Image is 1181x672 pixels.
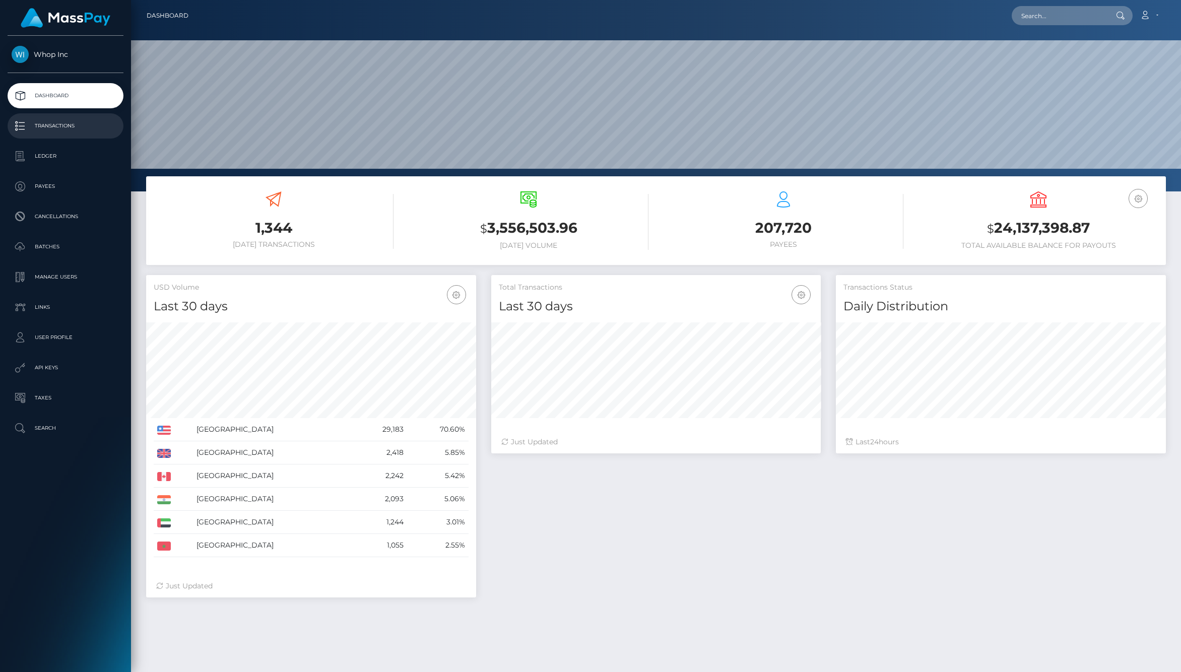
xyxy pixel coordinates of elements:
td: 1,244 [353,511,407,534]
h4: Last 30 days [154,298,469,315]
h4: Last 30 days [499,298,814,315]
a: Manage Users [8,264,123,290]
a: Batches [8,234,123,259]
td: 5.85% [407,441,469,464]
td: 2,093 [353,488,407,511]
a: Links [8,295,123,320]
img: AE.png [157,518,171,527]
td: [GEOGRAPHIC_DATA] [193,511,353,534]
div: Last hours [846,437,1156,447]
img: MA.png [157,542,171,551]
h6: [DATE] Volume [409,241,648,250]
td: 5.42% [407,464,469,488]
a: Cancellations [8,204,123,229]
td: 5.06% [407,488,469,511]
a: Ledger [8,144,123,169]
h3: 24,137,398.87 [918,218,1158,239]
p: Links [12,300,119,315]
td: [GEOGRAPHIC_DATA] [193,418,353,441]
h3: 1,344 [154,218,393,238]
h6: Payees [664,240,903,249]
p: Batches [12,239,119,254]
p: Transactions [12,118,119,133]
td: 1,055 [353,534,407,557]
p: User Profile [12,330,119,345]
a: Search [8,416,123,441]
img: GB.png [157,449,171,458]
p: Ledger [12,149,119,164]
p: Payees [12,179,119,194]
img: CA.png [157,472,171,481]
td: 29,183 [353,418,407,441]
td: 3.01% [407,511,469,534]
a: API Keys [8,355,123,380]
td: 2,418 [353,441,407,464]
a: User Profile [8,325,123,350]
td: [GEOGRAPHIC_DATA] [193,488,353,511]
td: 2,242 [353,464,407,488]
img: Whop Inc [12,46,29,63]
input: Search... [1012,6,1106,25]
td: 2.55% [407,534,469,557]
td: [GEOGRAPHIC_DATA] [193,464,353,488]
div: Just Updated [156,581,466,591]
div: Just Updated [501,437,811,447]
a: Dashboard [147,5,188,26]
span: 24 [870,437,879,446]
p: Manage Users [12,270,119,285]
p: Cancellations [12,209,119,224]
h5: Total Transactions [499,283,814,293]
h6: Total Available Balance for Payouts [918,241,1158,250]
p: Taxes [12,390,119,406]
h3: 3,556,503.96 [409,218,648,239]
h6: [DATE] Transactions [154,240,393,249]
p: Search [12,421,119,436]
p: API Keys [12,360,119,375]
a: Dashboard [8,83,123,108]
small: $ [987,222,994,236]
p: Dashboard [12,88,119,103]
h4: Daily Distribution [843,298,1158,315]
img: MassPay Logo [21,8,110,28]
a: Transactions [8,113,123,139]
span: Whop Inc [8,50,123,59]
img: IN.png [157,495,171,504]
td: [GEOGRAPHIC_DATA] [193,534,353,557]
h3: 207,720 [664,218,903,238]
small: $ [480,222,487,236]
a: Payees [8,174,123,199]
td: [GEOGRAPHIC_DATA] [193,441,353,464]
h5: USD Volume [154,283,469,293]
td: 70.60% [407,418,469,441]
a: Taxes [8,385,123,411]
img: US.png [157,426,171,435]
h5: Transactions Status [843,283,1158,293]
